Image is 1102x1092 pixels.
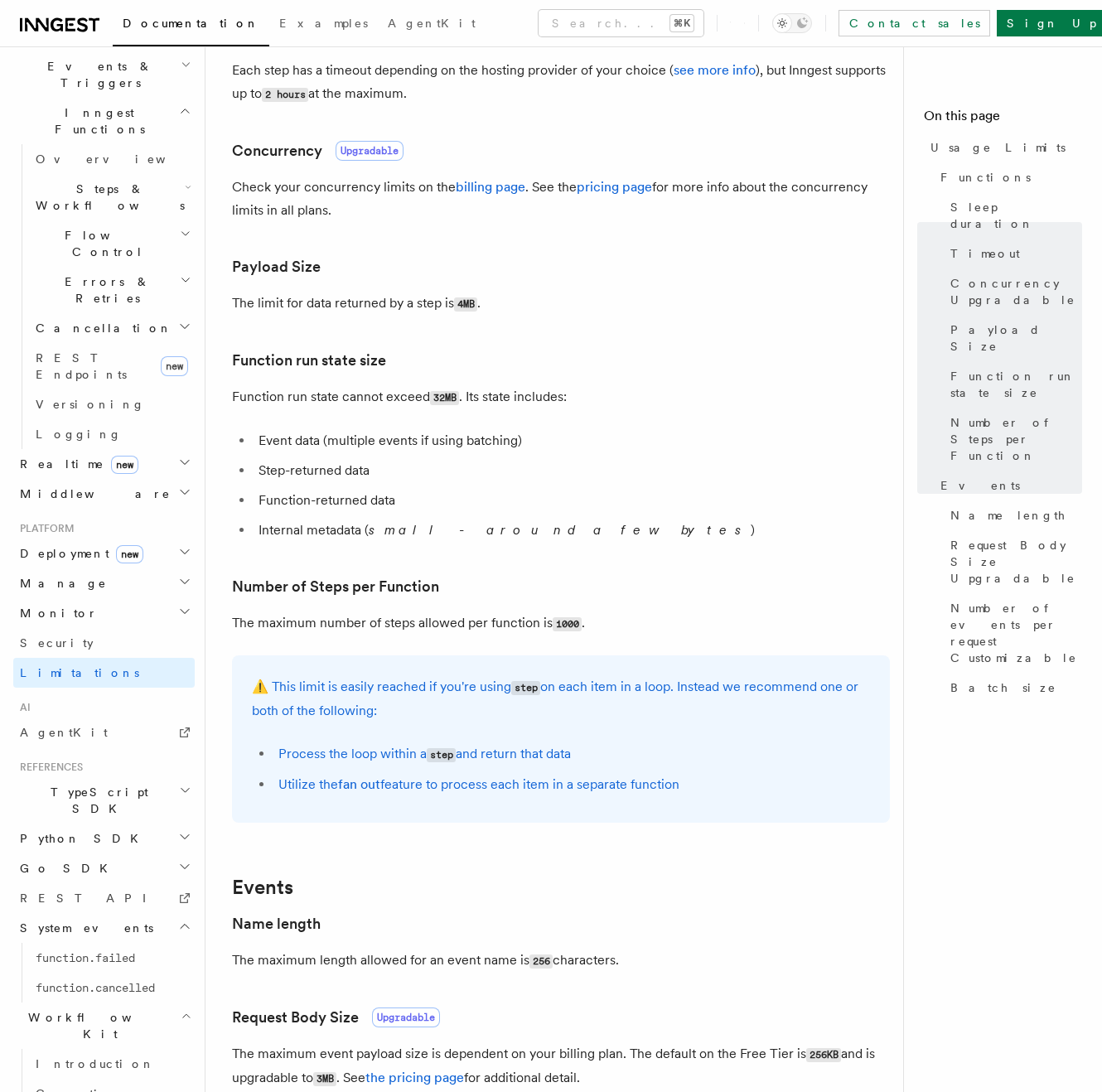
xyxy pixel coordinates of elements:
[924,106,1082,133] h4: On this page
[369,522,751,538] em: small - around a few bytes
[13,449,195,479] button: Realtimenew
[944,673,1082,703] a: Batch size
[553,617,582,631] code: 1000
[29,343,195,389] a: REST Endpointsnew
[36,398,145,411] span: Versioning
[944,593,1082,673] a: Number of events per request Customizable
[254,489,890,512] li: Function-returned data
[13,522,75,535] span: Platform
[29,1049,195,1079] a: Introduction
[940,169,1031,186] span: Functions
[430,391,459,405] code: 32MB
[232,292,890,316] p: The limit for data returned by a step is .
[806,1048,841,1062] code: 256KB
[934,162,1082,192] a: Functions
[934,471,1082,500] a: Events
[950,368,1082,401] span: Function run state size
[944,361,1082,408] a: Function run state size
[950,600,1082,666] span: Number of events per request Customizable
[13,718,195,747] a: AgentKit
[36,428,122,441] span: Logging
[29,174,195,220] button: Steps & Workflows
[950,414,1082,464] span: Number of Steps per Function
[232,575,439,598] a: Number of Steps per Function
[13,761,83,774] span: References
[13,777,195,824] button: TypeScript SDK
[29,181,185,214] span: Steps & Workflows
[279,17,368,30] span: Examples
[29,389,195,419] a: Versioning
[13,824,195,853] button: Python SDK
[232,349,386,372] a: Function run state size
[262,88,308,102] code: 2 hours
[950,507,1066,524] span: Name length
[950,679,1056,696] span: Batch size
[577,179,652,195] a: pricing page
[454,297,477,312] code: 4MB
[13,568,195,598] button: Manage
[20,891,161,905] span: REST API
[36,351,127,381] span: REST Endpoints
[13,545,143,562] span: Deployment
[388,17,476,30] span: AgentKit
[111,456,138,474] span: new
[944,315,1082,361] a: Payload Size
[232,949,890,973] p: The maximum length allowed for an event name is characters.
[232,876,293,899] a: Events
[13,1009,181,1042] span: Workflow Kit
[273,742,870,766] li: Process the loop within a and return that data
[529,954,553,969] code: 256
[20,636,94,650] span: Security
[232,385,890,409] p: Function run state cannot exceed . Its state includes:
[13,58,181,91] span: Events & Triggers
[839,10,990,36] a: Contact sales
[29,419,195,449] a: Logging
[232,912,321,935] a: Name length
[944,408,1082,471] a: Number of Steps per Function
[944,500,1082,530] a: Name length
[13,658,195,688] a: Limitations
[113,5,269,46] a: Documentation
[13,830,148,847] span: Python SDK
[29,313,195,343] button: Cancellation
[254,429,890,452] li: Event data (multiple events if using batching)
[13,98,195,144] button: Inngest Functions
[13,784,179,817] span: TypeScript SDK
[13,1003,195,1049] button: Workflow Kit
[13,51,195,98] button: Events & Triggers
[232,176,890,222] p: Check your concurrency limits on the . See the for more info about the concurrency limits in all ...
[232,59,890,106] p: Each step has a timeout depending on the hosting provider of your choice ( ), but Inngest support...
[13,943,195,1003] div: System events
[13,144,195,449] div: Inngest Functions
[36,1057,155,1070] span: Introduction
[36,951,135,964] span: function.failed
[123,17,259,30] span: Documentation
[13,598,195,628] button: Monitor
[254,459,890,482] li: Step-returned data
[254,519,890,542] li: Internal metadata ( )
[161,356,188,376] span: new
[950,245,1020,262] span: Timeout
[232,1042,890,1090] p: The maximum event payload size is dependent on your billing plan. The default on the Free Tier is...
[365,1070,464,1085] a: the pricing page
[232,1006,440,1029] a: Request Body SizeUpgradable
[232,611,890,635] p: The maximum number of steps allowed per function is .
[20,726,108,739] span: AgentKit
[13,104,179,138] span: Inngest Functions
[36,981,155,994] span: function.cancelled
[944,192,1082,239] a: Sleep duration
[29,227,180,260] span: Flow Control
[232,255,321,278] a: Payload Size
[13,479,195,509] button: Middleware
[13,860,118,877] span: Go SDK
[944,530,1082,593] a: Request Body Size Upgradable
[29,973,195,1003] a: function.cancelled
[772,13,812,33] button: Toggle dark mode
[950,537,1082,587] span: Request Body Size Upgradable
[336,141,404,161] span: Upgradable
[232,139,404,162] a: ConcurrencyUpgradable
[950,275,1082,308] span: Concurrency Upgradable
[29,267,195,313] button: Errors & Retries
[940,477,1020,494] span: Events
[950,199,1082,232] span: Sleep duration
